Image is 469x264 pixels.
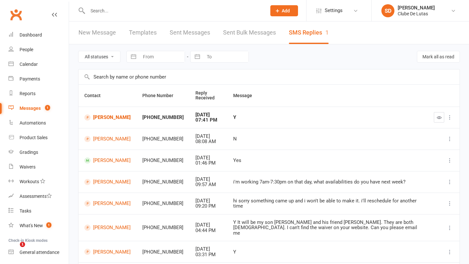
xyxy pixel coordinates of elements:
input: From [139,51,185,62]
div: Waivers [20,164,36,169]
div: 09:57 AM [195,182,221,187]
div: Tasks [20,208,31,213]
a: Messages 1 [8,101,69,116]
a: [PERSON_NAME] [84,157,131,164]
button: Mark all as read [417,51,460,63]
div: 03:31 PM [195,252,221,257]
a: Reports [8,86,69,101]
div: People [20,47,33,52]
div: Yes [233,158,422,163]
div: [PHONE_NUMBER] [142,225,184,230]
div: i'm working 7am-7:30pm on that day, what availabilities do you have next week? [233,179,422,185]
span: Add [282,8,290,13]
div: [DATE] [195,198,221,204]
th: Message [227,85,428,107]
div: [DATE] [195,134,221,139]
div: Workouts [20,179,39,184]
div: Messages [20,106,41,111]
div: Dashboard [20,32,42,37]
div: Calendar [20,62,38,67]
a: SMS Replies1 [289,22,329,44]
th: Reply Received [190,85,227,107]
div: [PHONE_NUMBER] [142,136,184,142]
div: hi sorry something came up and i won't be able to make it. i'll reschedule for another time [233,198,422,209]
a: Gradings [8,145,69,160]
a: Payments [8,72,69,86]
span: Settings [325,3,343,18]
div: [DATE] [195,222,221,228]
input: To [203,51,249,62]
div: Reports [20,91,36,96]
div: [DATE] [195,112,221,118]
div: Y [233,249,422,255]
div: Y It will be my son [PERSON_NAME] and his friend [PERSON_NAME]. They are both [DEMOGRAPHIC_DATA].... [233,220,422,236]
div: Gradings [20,150,38,155]
div: 04:44 PM [195,228,221,233]
input: Search by name or phone number [78,69,460,84]
a: [PERSON_NAME] [84,225,131,231]
div: [DATE] [195,246,221,252]
div: Product Sales [20,135,48,140]
div: What's New [20,223,43,228]
div: SD [381,4,394,17]
div: [PHONE_NUMBER] [142,201,184,206]
div: [DATE] [195,155,221,161]
a: [PERSON_NAME] [84,136,131,142]
div: Payments [20,76,40,81]
a: Assessments [8,189,69,204]
th: Phone Number [136,85,190,107]
div: N [233,136,422,142]
a: Waivers [8,160,69,174]
div: Assessments [20,194,52,199]
div: 01:46 PM [195,160,221,166]
iframe: Intercom live chat [7,242,22,257]
a: Tasks [8,204,69,218]
a: Templates [129,22,157,44]
a: New Message [78,22,116,44]
div: [PHONE_NUMBER] [142,179,184,185]
a: General attendance kiosk mode [8,245,69,260]
div: [PHONE_NUMBER] [142,249,184,255]
div: General attendance [20,250,59,255]
a: Sent Messages [170,22,210,44]
span: 1 [45,105,50,110]
div: 08:08 AM [195,139,221,144]
a: [PERSON_NAME] [84,200,131,207]
input: Search... [86,6,262,15]
a: [PERSON_NAME] [84,249,131,255]
div: 09:20 PM [195,203,221,209]
a: Sent Bulk Messages [223,22,276,44]
a: Calendar [8,57,69,72]
a: Workouts [8,174,69,189]
div: Clube De Lutas [398,11,435,17]
a: Automations [8,116,69,130]
a: [PERSON_NAME] [84,114,131,121]
a: Dashboard [8,28,69,42]
div: [PERSON_NAME] [398,5,435,11]
a: What's New1 [8,218,69,233]
th: Contact [78,85,136,107]
a: Clubworx [8,7,24,23]
div: 1 [325,29,329,36]
div: Automations [20,120,46,125]
a: Product Sales [8,130,69,145]
div: [PHONE_NUMBER] [142,115,184,120]
a: People [8,42,69,57]
span: 1 [20,242,25,247]
div: Y [233,115,422,120]
div: [PHONE_NUMBER] [142,158,184,163]
div: [DATE] [195,177,221,182]
span: 1 [46,222,51,228]
a: [PERSON_NAME] [84,179,131,185]
button: Add [270,5,298,16]
div: 07:41 PM [195,117,221,123]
